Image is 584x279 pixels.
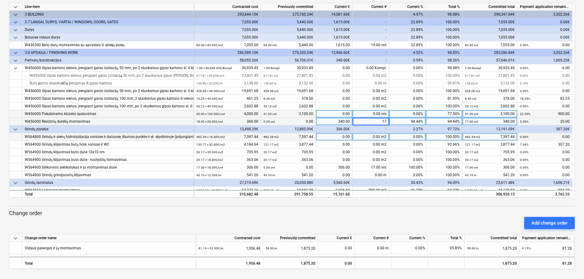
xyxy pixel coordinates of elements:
div: 1,615.00 [316,41,353,49]
div: 4,000.00 [196,110,258,118]
div: 30,933.45 [465,64,515,72]
div: 2.27% [389,125,426,133]
div: - [353,49,389,57]
div: 705.95 [263,148,313,156]
small: 0.00% [520,135,528,139]
div: 6.00 [520,64,570,72]
small: 31.00 vnt [465,112,478,116]
div: 0.00% [389,87,426,95]
div: Add change order [531,219,568,227]
small: 18.05% [520,97,530,100]
div: 1,608.21€ [517,179,572,187]
div: 7,055.00€ [462,34,517,41]
div: 100.00% [426,171,462,179]
small: 121.17 m2 [465,143,480,146]
div: Contracted cost [194,3,261,11]
div: 0.00 m2 [353,148,389,156]
small: 1.00 Kompl. [263,66,280,70]
div: 12,885.09€ [261,125,316,133]
div: 4.52% [389,49,426,57]
span: keyboard_arrow_down [12,126,19,133]
div: 20.00 [520,118,570,125]
div: 0.00 m2 [353,141,389,148]
small: 617.81 m2 [465,74,480,77]
small: 0.00% [520,89,528,93]
div: 58,055.26€ [194,57,261,64]
div: 0.00 [318,257,355,269]
div: 3.8 APDAILA / FINISHING WORK [25,49,191,57]
small: 64.00 vnt [263,43,277,47]
div: W564900 Grindų klijavimas butų hole, vonioje ir WC [25,141,191,148]
div: 99.98% [426,64,462,72]
div: 1,956.48 [196,257,263,269]
div: Pertvarų konstrukcijos [25,57,191,64]
div: 0.00 [316,148,353,156]
div: 3,132.00 [465,80,515,87]
div: 27,801.45 [196,72,258,80]
div: 340.00 [316,118,353,125]
div: 19,691.68 [465,87,515,95]
div: 0.00 [520,87,570,95]
span: keyboard_arrow_down [12,19,19,26]
div: 27,219.69€ [194,179,261,187]
div: 3,302.26€ [517,11,572,18]
div: 0.00 vnt [353,110,389,118]
div: 360.00 [196,118,258,125]
small: 462.34 m2 [465,135,480,139]
small: 5.56% [520,120,528,123]
div: 22.89% [389,18,426,26]
div: 27,801.45 [263,72,313,80]
div: 0.00 m2 [353,102,389,110]
div: 0.00 [316,133,353,141]
div: 3,100.00 [263,110,313,118]
span: keyboard_arrow_down [12,65,19,72]
small: 40.00 × 100.00€ / vnt [196,112,225,116]
span: keyboard_arrow_down [12,3,19,11]
div: W564900 Grindų klijavimas buto duše 10x10 cm [25,148,191,156]
div: 2,602.88 [263,102,313,110]
small: 0.00% [520,105,528,108]
div: 22.89% [389,41,426,49]
div: 0.00 [263,164,313,171]
div: 30,933.45 [263,64,313,72]
div: Previously committed [263,234,318,242]
div: Grindų plytelės [25,125,191,133]
small: 31.00 vnt [263,112,277,116]
div: 27,801.45 [465,72,515,80]
small: 462.34 × 16.00€ / m2 [196,135,225,139]
div: 378.00 [263,95,313,102]
small: 0.00% [520,151,528,154]
div: 7,397.44 [465,133,515,141]
div: 0.00€ [517,34,572,41]
small: 462.34 m2 [263,135,279,139]
div: 6.00 [520,80,570,87]
div: Current % [391,234,428,242]
button: Add change order [524,217,575,229]
div: 92.66% [426,141,462,148]
div: 13,191.09€ [462,125,517,133]
div: 0.00 [316,95,353,102]
small: 1.00 Kompl. [465,66,482,70]
span: keyboard_arrow_down [12,26,19,34]
div: Total [22,257,196,269]
div: W564800 Grindų ir sienų hidroizoliacija voniose ir dušuose, šilumos punkte ir el. skydininėje (pr... [25,133,191,141]
div: W564900 Silikoninis slenkstukas ir jo montavimas duše [25,164,191,171]
div: 0.00% [389,148,426,156]
div: 77.50% [426,110,462,118]
div: 0.00 m [353,171,389,179]
div: 340.00 [465,118,515,125]
div: 0.00 m [353,80,389,87]
div: 0.00 m2 [353,72,389,80]
div: Payment application remaining [520,234,575,242]
div: 0.00 m2 [353,87,389,95]
div: 19.00 vnt [353,41,389,49]
small: 22.50% [520,112,530,116]
small: 20.17 m2 [263,158,277,162]
div: 0.00% [389,110,426,118]
div: 306.00€ [316,125,353,133]
div: 705.95 [465,148,515,156]
div: W456000 Pakabinamo klozeto apsiuvimas [25,110,191,118]
span: keyboard_arrow_down [12,57,19,64]
div: 22.89% [389,34,426,41]
small: 20.17 m2 [263,151,277,154]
